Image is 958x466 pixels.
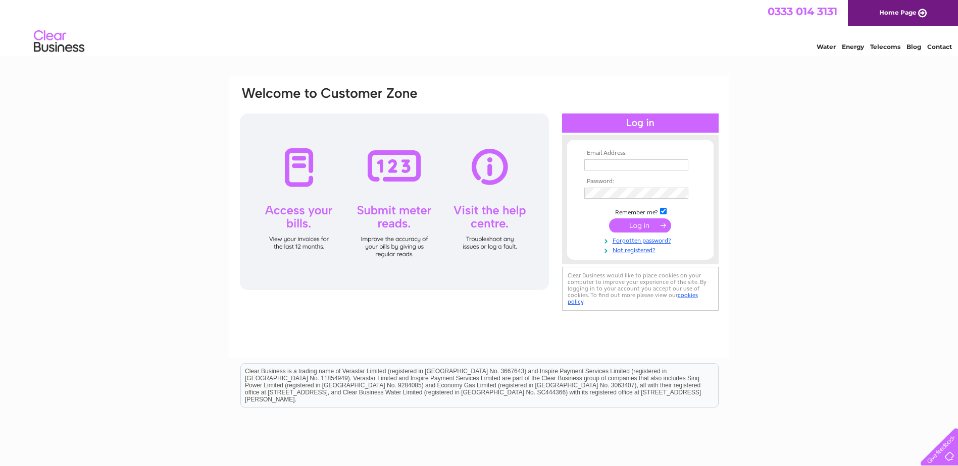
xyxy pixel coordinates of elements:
input: Submit [609,218,671,232]
a: cookies policy [568,292,698,305]
a: Forgotten password? [584,235,699,245]
a: Telecoms [870,43,900,50]
div: Clear Business is a trading name of Verastar Limited (registered in [GEOGRAPHIC_DATA] No. 3667643... [241,6,718,49]
th: Password: [582,178,699,185]
td: Remember me? [582,206,699,216]
th: Email Address: [582,150,699,157]
img: logo.png [33,26,85,57]
a: Contact [927,43,952,50]
a: 0333 014 3131 [768,5,837,18]
a: Water [817,43,836,50]
div: Clear Business would like to place cookies on your computer to improve your experience of the sit... [562,267,719,311]
a: Blog [906,43,921,50]
a: Not registered? [584,245,699,254]
a: Energy [842,43,864,50]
